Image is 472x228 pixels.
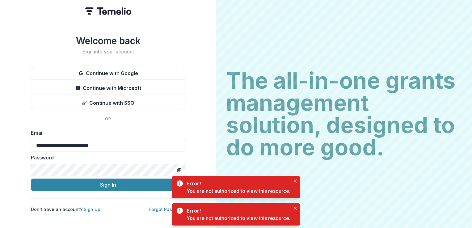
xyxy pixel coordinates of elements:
button: Close [292,205,299,212]
a: Sign Up [84,207,100,212]
button: Continue with Google [31,67,185,79]
button: Sign In [31,179,185,191]
div: You are not authorized to view this resource. [187,214,290,222]
img: Temelio [85,7,131,15]
label: Email [31,129,182,137]
div: You are not authorized to view this resource. [187,187,290,195]
div: Error! [187,207,288,214]
p: Don't have an account? [31,206,100,213]
button: Toggle password visibility [174,165,184,175]
label: Password [31,154,182,161]
button: Continue with Microsoft [31,82,185,94]
div: Error! [187,180,288,187]
a: Forgot Password [149,207,185,212]
button: Close [292,177,299,185]
h2: Sign into your account [31,49,185,55]
h1: Welcome back [31,35,185,46]
button: Continue with SSO [31,97,185,109]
